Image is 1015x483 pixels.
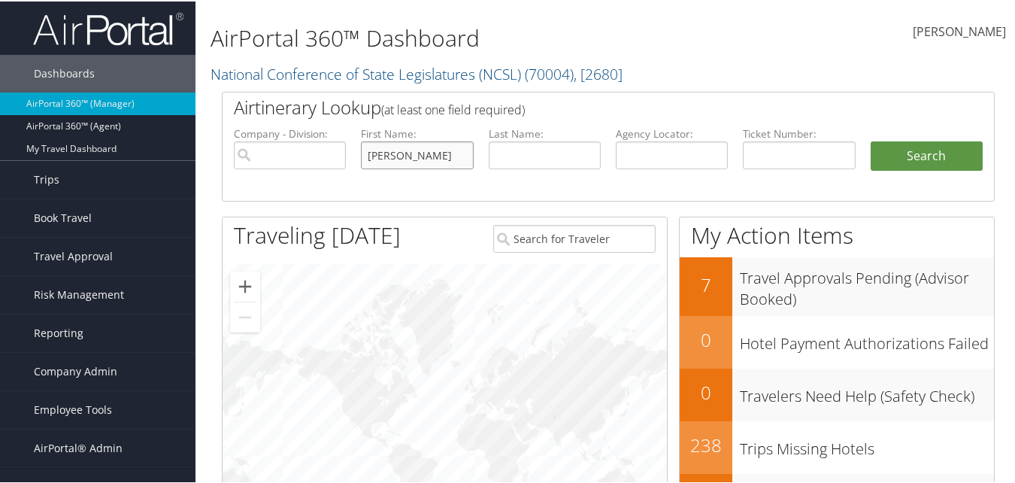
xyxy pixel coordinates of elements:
label: Company - Division: [234,125,346,140]
span: Employee Tools [34,390,112,427]
a: National Conference of State Legislatures (NCSL) [211,62,623,83]
span: Book Travel [34,198,92,235]
button: Search [871,140,983,170]
h1: Traveling [DATE] [234,218,401,250]
label: First Name: [361,125,473,140]
h1: My Action Items [680,218,994,250]
label: Agency Locator: [616,125,728,140]
h2: 0 [680,378,732,404]
span: Risk Management [34,275,124,312]
span: Travel Approval [34,236,113,274]
h2: 238 [680,431,732,457]
span: (at least one field required) [381,100,525,117]
h3: Hotel Payment Authorizations Failed [740,324,994,353]
h3: Travel Approvals Pending (Advisor Booked) [740,259,994,308]
label: Last Name: [489,125,601,140]
span: Company Admin [34,351,117,389]
img: airportal-logo.png [33,10,183,45]
a: 7Travel Approvals Pending (Advisor Booked) [680,256,994,314]
h3: Travelers Need Help (Safety Check) [740,377,994,406]
h2: 0 [680,326,732,351]
a: 238Trips Missing Hotels [680,420,994,472]
a: 0Hotel Payment Authorizations Failed [680,314,994,367]
span: Trips [34,159,59,197]
span: AirPortal® Admin [34,428,123,466]
a: 0Travelers Need Help (Safety Check) [680,367,994,420]
span: Dashboards [34,53,95,91]
input: Search for Traveler [493,223,656,251]
span: [PERSON_NAME] [913,22,1006,38]
button: Zoom out [230,301,260,331]
span: , [ 2680 ] [574,62,623,83]
a: [PERSON_NAME] [913,8,1006,54]
label: Ticket Number: [743,125,855,140]
h2: 7 [680,271,732,296]
button: Zoom in [230,270,260,300]
h3: Trips Missing Hotels [740,430,994,458]
h1: AirPortal 360™ Dashboard [211,21,741,53]
span: Reporting [34,313,83,351]
span: ( 70004 ) [525,62,574,83]
h2: Airtinerary Lookup [234,93,919,119]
